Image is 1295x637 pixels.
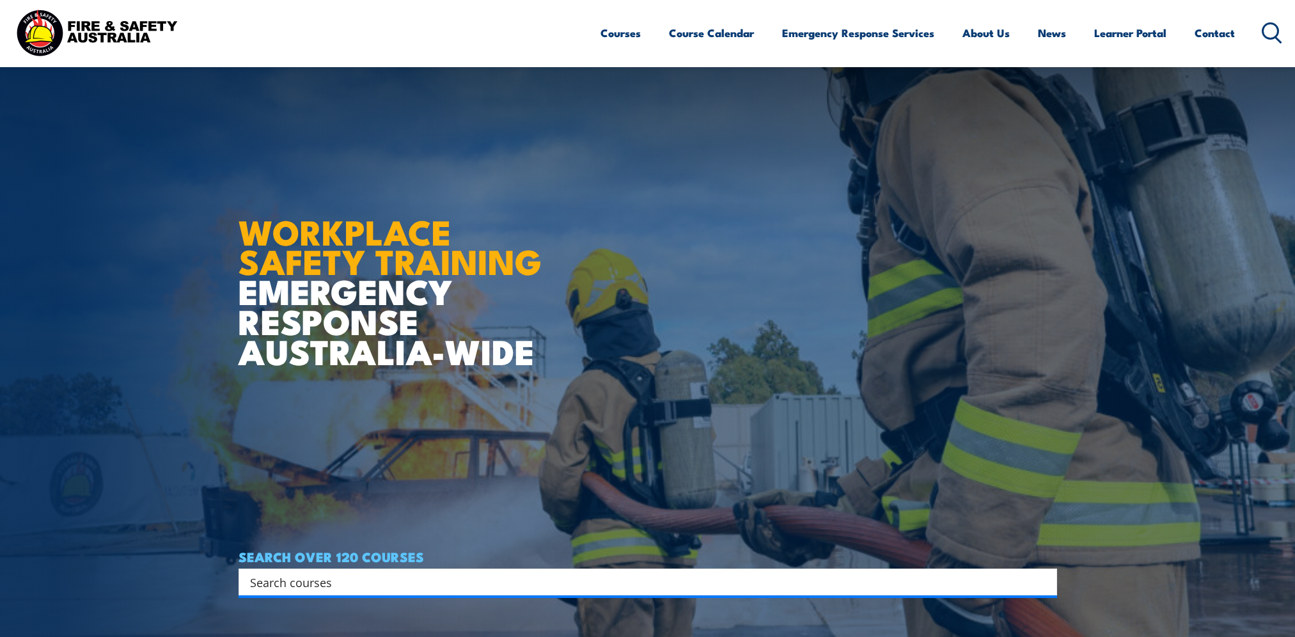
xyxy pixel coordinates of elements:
a: Courses [600,16,641,50]
form: Search form [253,573,1032,591]
h4: SEARCH OVER 120 COURSES [239,549,1057,563]
a: News [1038,16,1066,50]
strong: WORKPLACE SAFETY TRAINING [239,204,542,287]
a: Contact [1195,16,1235,50]
input: Search input [250,572,1029,592]
h1: EMERGENCY RESPONSE AUSTRALIA-WIDE [239,184,551,366]
a: Course Calendar [669,16,754,50]
button: Search magnifier button [1035,573,1053,591]
a: About Us [962,16,1010,50]
a: Learner Portal [1094,16,1166,50]
a: Emergency Response Services [782,16,934,50]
